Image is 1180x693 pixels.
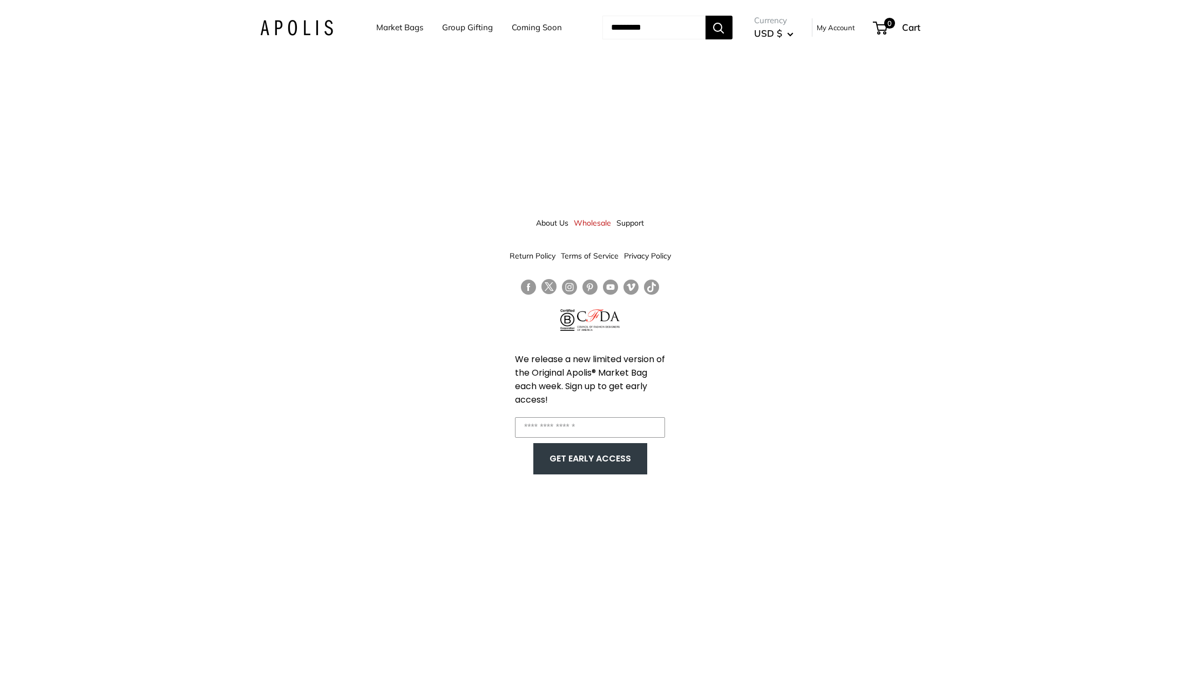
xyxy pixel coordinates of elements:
button: Search [706,16,733,39]
img: Apolis [260,20,333,36]
a: Follow us on YouTube [603,279,618,295]
span: Cart [902,22,920,33]
a: Market Bags [376,20,423,35]
input: Search... [602,16,706,39]
a: 0 Cart [874,19,920,36]
a: Follow us on Tumblr [644,279,659,295]
input: Enter your email [515,417,665,438]
a: Follow us on Twitter [541,279,557,298]
span: Currency [754,13,794,28]
button: USD $ [754,25,794,42]
a: Coming Soon [512,20,562,35]
span: USD $ [754,28,782,39]
a: Follow us on Pinterest [582,279,598,295]
a: Support [616,213,644,233]
a: Terms of Service [561,246,619,266]
a: Return Policy [510,246,555,266]
a: Privacy Policy [624,246,671,266]
img: Certified B Corporation [560,309,575,331]
span: 0 [884,18,894,29]
a: My Account [817,21,855,34]
a: Follow us on Instagram [562,279,577,295]
a: Follow us on Vimeo [623,279,639,295]
img: Council of Fashion Designers of America Member [577,309,620,331]
a: Group Gifting [442,20,493,35]
span: We release a new limited version of the Original Apolis® Market Bag each week. Sign up to get ear... [515,353,665,406]
button: GET EARLY ACCESS [544,449,636,469]
a: Wholesale [574,213,611,233]
a: Follow us on Facebook [521,279,536,295]
a: About Us [536,213,568,233]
